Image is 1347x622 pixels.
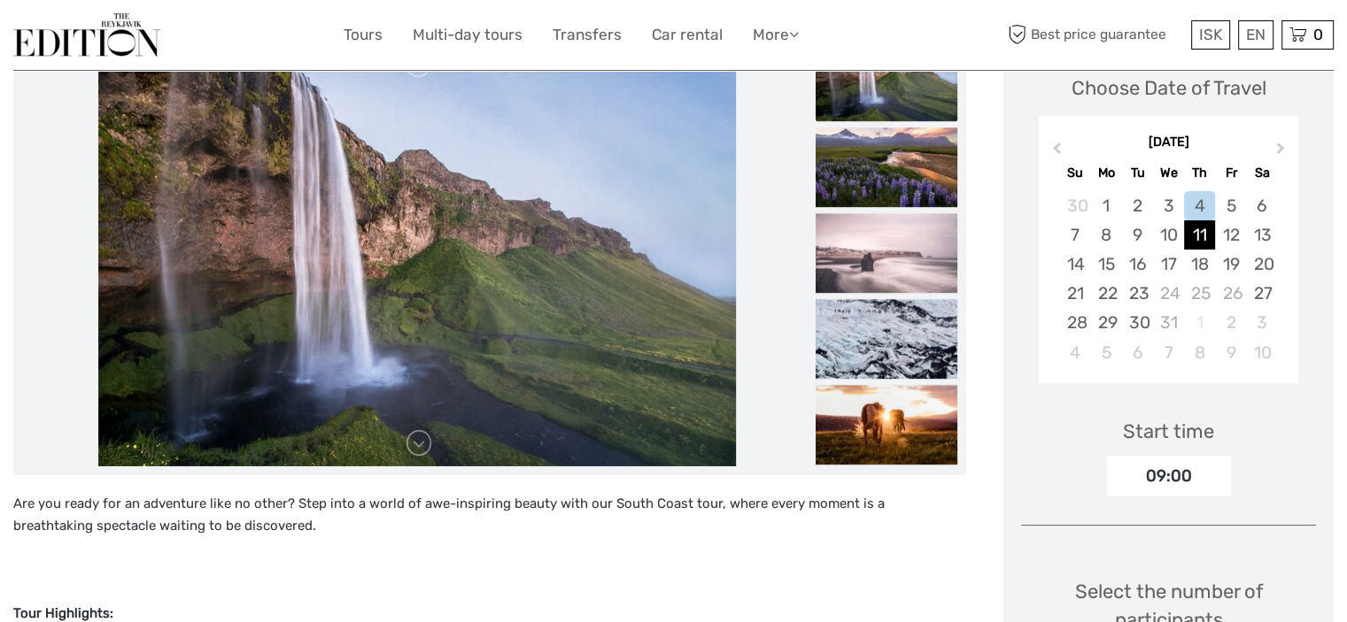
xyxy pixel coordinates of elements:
div: month 2025-12 [1045,191,1293,367]
div: Not available Wednesday, December 24th, 2025 [1153,279,1184,308]
div: Tu [1122,161,1153,185]
div: Choose Monday, December 22nd, 2025 [1091,279,1122,308]
img: f7defd9efdcf4199b52fb2d62a96fab3_slider_thumbnail.jpeg [816,299,957,379]
img: 1a6930b93b274f2993f26025ab775724_slider_thumbnail.jpg [816,385,957,465]
img: de891097cdb748a9aae89d5299d2d846_slider_thumbnail.jpg [816,127,957,207]
button: Next Month [1268,138,1297,166]
div: Choose Sunday, December 28th, 2025 [1059,308,1090,337]
div: Choose Friday, January 2nd, 2026 [1215,308,1246,337]
div: Choose Friday, December 5th, 2025 [1215,191,1246,220]
div: Choose Monday, December 29th, 2025 [1091,308,1122,337]
a: Tours [344,22,383,48]
div: Choose Tuesday, December 2nd, 2025 [1122,191,1153,220]
img: The Reykjavík Edition [13,13,160,57]
div: Choose Sunday, December 7th, 2025 [1059,220,1090,250]
div: We [1153,161,1184,185]
div: Choose Saturday, December 13th, 2025 [1247,220,1278,250]
div: Choose Wednesday, January 7th, 2026 [1153,338,1184,367]
div: Choose Thursday, January 8th, 2026 [1184,338,1215,367]
img: 10660bf89d994fad8e904eaf3590b3e4_slider_thumbnail.jpg [816,42,957,121]
a: Multi-day tours [413,22,523,48]
div: Choose Wednesday, December 10th, 2025 [1153,220,1184,250]
div: Choose Date of Travel [1072,74,1266,102]
div: Choose Friday, December 19th, 2025 [1215,250,1246,279]
div: 09:00 [1107,456,1231,496]
div: [DATE] [1039,134,1298,152]
div: EN [1238,20,1273,50]
div: Not available Thursday, December 25th, 2025 [1184,279,1215,308]
div: Not available Wednesday, December 31st, 2025 [1153,308,1184,337]
div: Choose Saturday, December 20th, 2025 [1247,250,1278,279]
div: Choose Wednesday, December 17th, 2025 [1153,250,1184,279]
div: Choose Tuesday, December 16th, 2025 [1122,250,1153,279]
div: Choose Friday, December 12th, 2025 [1215,220,1246,250]
img: f93f1cd3fd134290bc001a0dc2f5168b_slider_thumbnail.jpg [816,213,957,293]
div: Choose Monday, December 8th, 2025 [1091,220,1122,250]
div: Sa [1247,161,1278,185]
span: ISK [1199,26,1222,43]
button: Open LiveChat chat widget [204,27,225,49]
a: Car rental [652,22,723,48]
p: Are you ready for an adventure like no other? Step into a world of awe-inspiring beauty with our ... [13,493,966,538]
a: Transfers [553,22,622,48]
div: Choose Monday, December 1st, 2025 [1091,191,1122,220]
div: Th [1184,161,1215,185]
div: Choose Tuesday, December 9th, 2025 [1122,220,1153,250]
div: Choose Monday, December 15th, 2025 [1091,250,1122,279]
div: Start time [1123,418,1214,445]
strong: Tour Highlights: [13,605,113,621]
div: Choose Sunday, December 21st, 2025 [1059,279,1090,308]
p: We're away right now. Please check back later! [25,31,200,45]
div: Choose Thursday, December 18th, 2025 [1184,250,1215,279]
div: Not available Friday, December 26th, 2025 [1215,279,1246,308]
div: Mo [1091,161,1122,185]
div: Choose Saturday, January 10th, 2026 [1247,338,1278,367]
div: Choose Saturday, December 27th, 2025 [1247,279,1278,308]
div: Fr [1215,161,1246,185]
button: Previous Month [1041,138,1069,166]
div: Choose Tuesday, January 6th, 2026 [1122,338,1153,367]
div: Choose Sunday, January 4th, 2026 [1059,338,1090,367]
div: Choose Wednesday, December 3rd, 2025 [1153,191,1184,220]
img: 10660bf89d994fad8e904eaf3590b3e4_main_slider.jpg [98,42,736,466]
div: Choose Monday, January 5th, 2026 [1091,338,1122,367]
div: Choose Sunday, November 30th, 2025 [1059,191,1090,220]
div: Choose Friday, January 9th, 2026 [1215,338,1246,367]
span: 0 [1311,26,1326,43]
div: Choose Tuesday, December 30th, 2025 [1122,308,1153,337]
div: Choose Thursday, December 11th, 2025 [1184,220,1215,250]
span: Best price guarantee [1003,20,1187,50]
div: Not available Thursday, January 1st, 2026 [1184,308,1215,337]
div: Choose Tuesday, December 23rd, 2025 [1122,279,1153,308]
div: Su [1059,161,1090,185]
div: Choose Sunday, December 14th, 2025 [1059,250,1090,279]
div: Choose Saturday, January 3rd, 2026 [1247,308,1278,337]
div: Choose Thursday, December 4th, 2025 [1184,191,1215,220]
a: More [753,22,799,48]
div: Choose Saturday, December 6th, 2025 [1247,191,1278,220]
